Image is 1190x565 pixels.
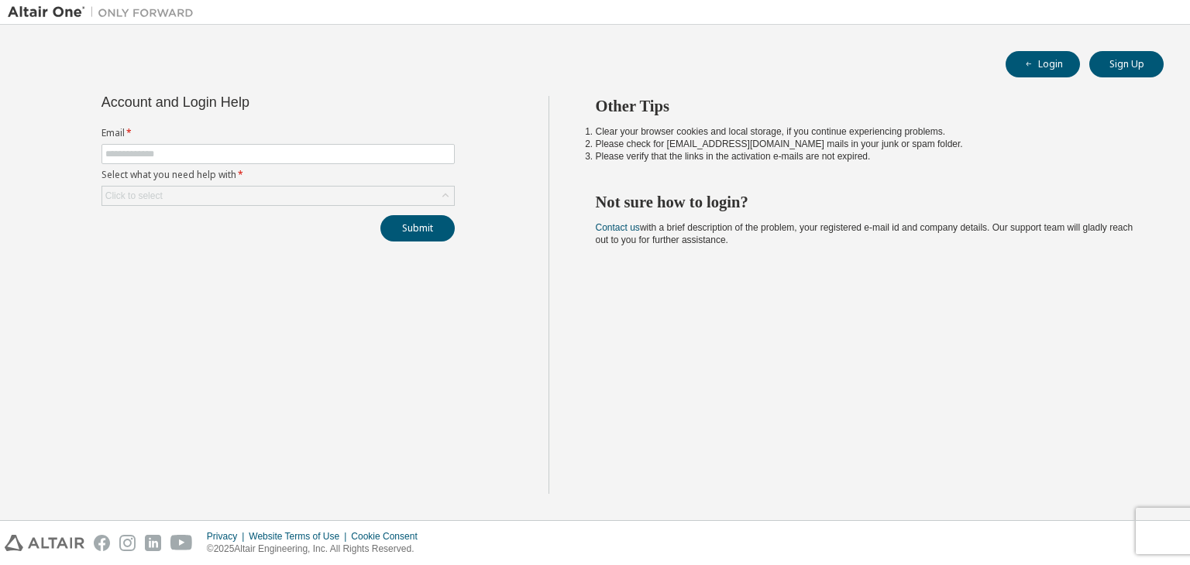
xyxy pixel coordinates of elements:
div: Cookie Consent [351,530,426,543]
button: Login [1006,51,1080,77]
li: Clear your browser cookies and local storage, if you continue experiencing problems. [596,125,1137,138]
li: Please verify that the links in the activation e-mails are not expired. [596,150,1137,163]
img: instagram.svg [119,535,136,551]
img: Altair One [8,5,201,20]
img: facebook.svg [94,535,110,551]
label: Email [101,127,455,139]
div: Click to select [105,190,163,202]
div: Click to select [102,187,454,205]
img: youtube.svg [170,535,193,551]
button: Submit [380,215,455,241]
span: with a brief description of the problem, your registered e-mail id and company details. Our suppo... [596,222,1133,245]
h2: Not sure how to login? [596,192,1137,212]
div: Privacy [207,530,249,543]
div: Website Terms of Use [249,530,351,543]
img: linkedin.svg [145,535,161,551]
li: Please check for [EMAIL_ADDRESS][DOMAIN_NAME] mails in your junk or spam folder. [596,138,1137,150]
label: Select what you need help with [101,169,455,181]
button: Sign Up [1089,51,1164,77]
h2: Other Tips [596,96,1137,116]
p: © 2025 Altair Engineering, Inc. All Rights Reserved. [207,543,427,556]
div: Account and Login Help [101,96,384,108]
img: altair_logo.svg [5,535,84,551]
a: Contact us [596,222,640,233]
